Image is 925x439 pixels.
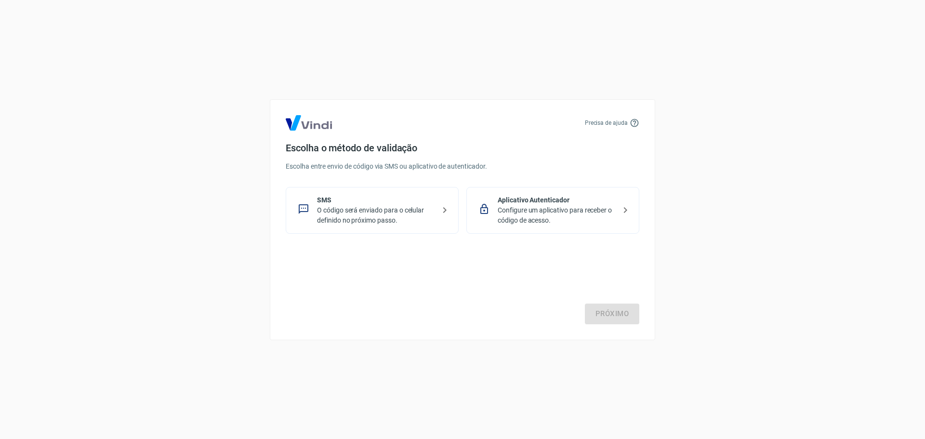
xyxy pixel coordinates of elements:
[585,119,628,127] p: Precisa de ajuda
[498,195,616,205] p: Aplicativo Autenticador
[317,205,435,226] p: O código será enviado para o celular definido no próximo passo.
[317,195,435,205] p: SMS
[286,161,639,172] p: Escolha entre envio de código via SMS ou aplicativo de autenticador.
[466,187,639,234] div: Aplicativo AutenticadorConfigure um aplicativo para receber o código de acesso.
[286,187,459,234] div: SMSO código será enviado para o celular definido no próximo passo.
[286,115,332,131] img: Logo Vind
[286,142,639,154] h4: Escolha o método de validação
[498,205,616,226] p: Configure um aplicativo para receber o código de acesso.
